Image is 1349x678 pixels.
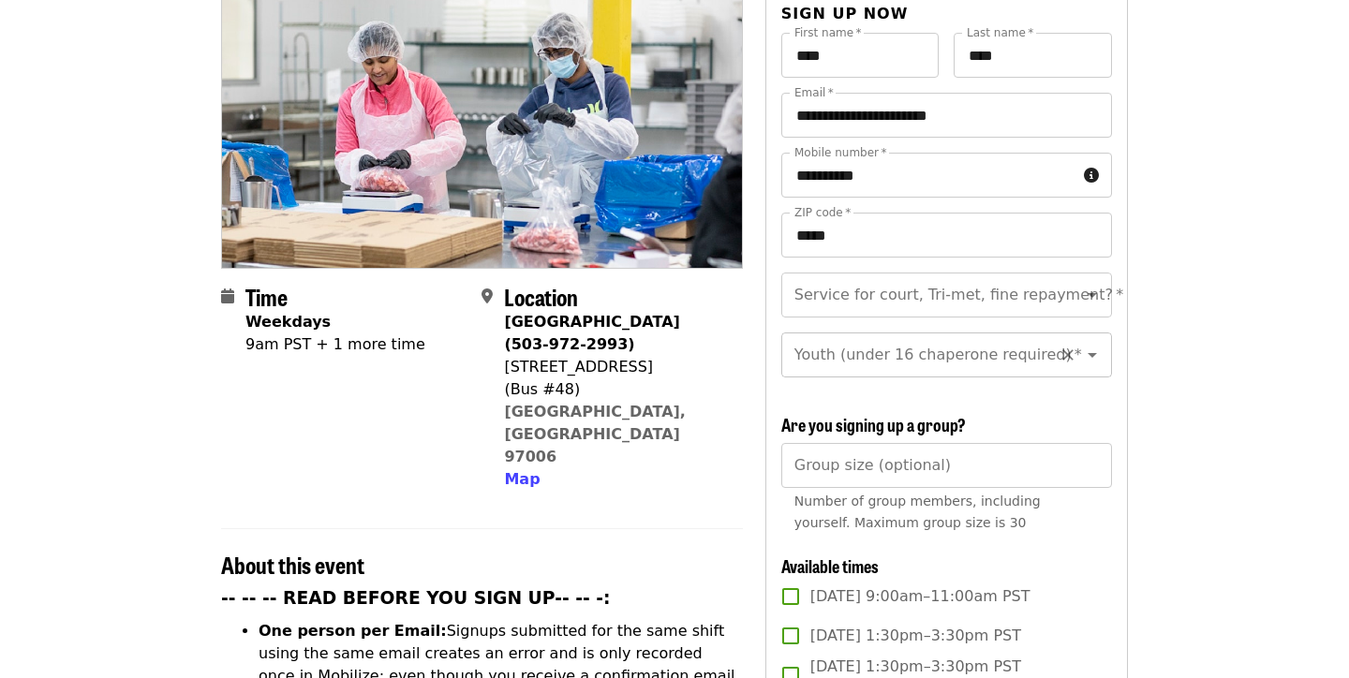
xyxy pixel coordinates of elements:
span: Time [245,280,288,313]
button: Clear [1055,342,1081,368]
input: [object Object] [781,443,1112,488]
div: [STREET_ADDRESS] [504,356,727,378]
span: Sign up now [781,5,909,22]
span: About this event [221,548,364,581]
strong: Weekdays [245,313,331,331]
input: Mobile number [781,153,1076,198]
strong: [GEOGRAPHIC_DATA] (503-972-2993) [504,313,679,353]
button: Open [1079,342,1105,368]
label: Mobile number [794,147,886,158]
span: Number of group members, including yourself. Maximum group size is 30 [794,494,1041,530]
span: Are you signing up a group? [781,412,966,436]
label: Last name [967,27,1033,38]
span: Location [504,280,578,313]
strong: One person per Email: [259,622,447,640]
i: map-marker-alt icon [482,287,493,305]
span: Available times [781,553,879,578]
input: Email [781,93,1112,138]
button: Open [1079,282,1105,308]
input: First name [781,33,940,78]
span: [DATE] 1:30pm–3:30pm PST [810,625,1021,647]
span: Map [504,470,540,488]
label: ZIP code [794,207,851,218]
span: [DATE] 9:00am–11:00am PST [810,585,1030,608]
div: 9am PST + 1 more time [245,333,425,356]
input: ZIP code [781,213,1112,258]
div: (Bus #48) [504,378,727,401]
a: [GEOGRAPHIC_DATA], [GEOGRAPHIC_DATA] 97006 [504,403,686,465]
label: First name [794,27,862,38]
button: Map [504,468,540,491]
label: Email [794,87,834,98]
i: circle-info icon [1084,167,1099,184]
strong: -- -- -- READ BEFORE YOU SIGN UP-- -- -: [221,588,611,608]
i: calendar icon [221,287,234,305]
input: Last name [954,33,1112,78]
